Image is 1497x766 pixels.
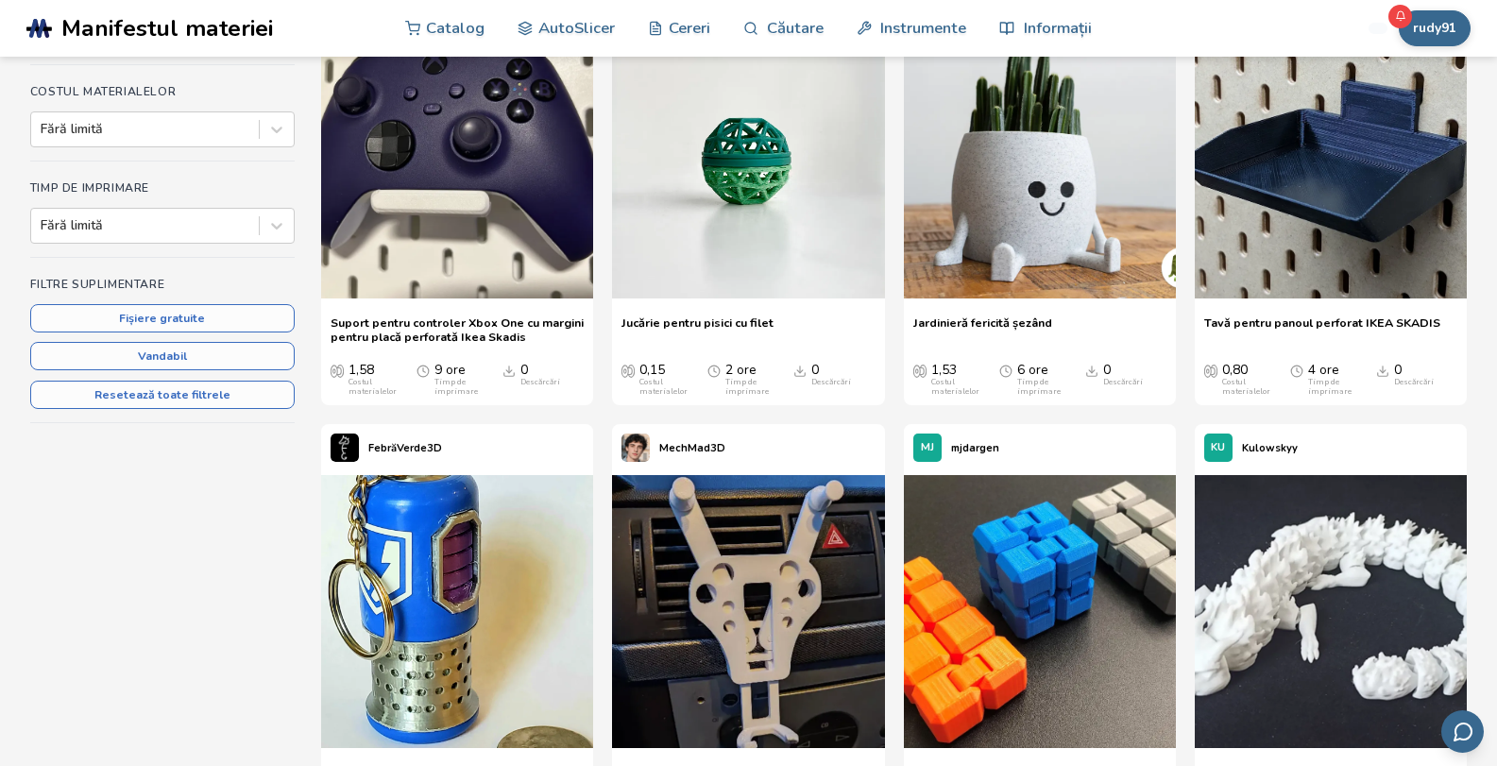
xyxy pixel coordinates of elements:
font: Suport pentru controler Xbox One cu margini pentru placă perforată Ikea Skadis [331,315,584,345]
span: Descărcări [502,363,516,378]
span: Cost mediu [331,363,344,378]
font: rudy91 [1413,19,1456,37]
input: Fără limită [41,218,44,233]
span: Cost mediu [1204,363,1217,378]
font: Costul materialelor [639,377,688,397]
font: 1,58 [349,361,374,379]
img: Profilul lui FeverGreen3D [331,434,359,462]
font: Timp de imprimare [434,377,478,397]
font: KU [1211,440,1225,454]
font: MechMad3D [659,441,725,455]
font: Filtre suplimentare [30,277,165,292]
button: Trimiteți feedback prin e-mail [1441,710,1484,753]
span: Timp mediu de imprimare [999,363,1012,378]
a: Tavă pentru panoul perforat IKEA SKADIS [1204,315,1440,344]
font: Fișiere gratuite [119,311,205,326]
img: Profilul lui MechMad3D [621,434,650,462]
font: Manifestul materiei [61,12,273,44]
font: Catalog [426,17,485,39]
font: Resetează toate filtrele [94,387,230,402]
font: mjdargen [951,441,999,455]
font: Descărcări [520,377,560,387]
span: Descărcări [793,363,807,378]
font: 0 [1103,361,1111,379]
font: Timp de imprimare [1017,377,1061,397]
font: 4 ore [1308,361,1339,379]
span: Cost mediu [621,363,635,378]
font: Costul materialelor [931,377,979,397]
font: Kulowskyy [1242,441,1298,455]
font: 9 ore [434,361,466,379]
button: Resetează toate filtrele [30,381,295,409]
font: Jardinieră fericită șezând [913,315,1052,331]
a: Profilul lui MechMad3DMechMad3D [612,424,735,471]
span: Cost mediu [913,363,927,378]
span: Timp mediu de imprimare [417,363,430,378]
font: Descărcări [1394,377,1434,387]
font: 0 [811,361,819,379]
a: Jardinieră fericită șezând [913,315,1052,344]
font: Descărcări [811,377,851,387]
font: 6 ore [1017,361,1048,379]
font: Costul materialelor [30,84,177,99]
span: Timp mediu de imprimare [707,363,721,378]
font: Tavă pentru panoul perforat IKEA SKADIS [1204,315,1440,331]
font: Căutare [767,17,824,39]
font: Timp de imprimare [30,180,149,196]
a: Profilul lui FeverGreen3DFebrăVerde3D [321,424,451,471]
input: Fără limită [41,122,44,137]
button: rudy91 [1399,10,1471,46]
span: Timp mediu de imprimare [1290,363,1303,378]
font: Costul materialelor [1222,377,1270,397]
font: Instrumente [880,17,966,39]
font: Timp de imprimare [1308,377,1352,397]
font: 2 ore [725,361,757,379]
font: Vandabil [138,349,187,364]
span: Descărcări [1085,363,1098,378]
font: 0 [520,361,528,379]
font: Costul materialelor [349,377,397,397]
font: Descărcări [1103,377,1143,387]
font: Jucărie pentru pisici cu filet [621,315,774,331]
font: Cereri [669,17,710,39]
span: Descărcări [1376,363,1389,378]
font: FebrăVerde3D [368,441,442,455]
font: AutoSlicer [538,17,615,39]
font: 0,15 [639,361,665,379]
font: 1,53 [931,361,957,379]
button: Vandabil [30,342,295,370]
font: 0 [1394,361,1402,379]
font: MJ [921,440,934,454]
font: 0,80 [1222,361,1248,379]
font: Timp de imprimare [725,377,769,397]
button: Fișiere gratuite [30,304,295,332]
a: Jucărie pentru pisici cu filet [621,315,774,344]
a: Suport pentru controler Xbox One cu margini pentru placă perforată Ikea Skadis [331,315,584,344]
font: Informații [1024,17,1092,39]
